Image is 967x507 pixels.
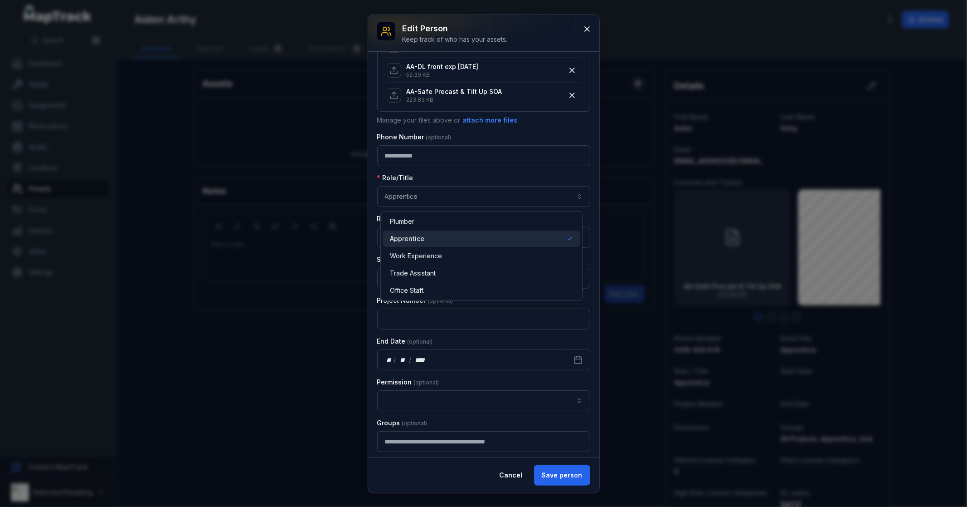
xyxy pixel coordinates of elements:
span: Work Experience [390,251,442,261]
div: Apprentice [380,211,583,301]
span: Apprentice [390,234,424,243]
span: Office Staff. [390,286,424,295]
span: Trade Assistant [390,269,436,278]
button: Apprentice [377,186,590,207]
span: Plumber [390,217,414,226]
